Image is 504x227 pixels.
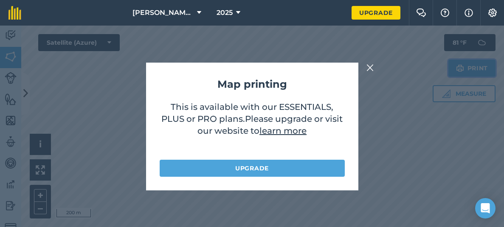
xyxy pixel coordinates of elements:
[416,9,426,17] img: Two speech bubbles overlapping with the left bubble in the forefront
[217,8,233,18] span: 2025
[160,160,345,177] a: Upgrade
[160,101,345,151] p: This is available with our ESSENTIALS, PLUS or PRO plans .
[197,114,343,136] span: Please upgrade or visit our website to
[160,76,345,92] h2: Map printing
[440,9,450,17] img: A question mark icon
[259,126,307,136] a: learn more
[487,9,498,17] img: A cog icon
[465,8,473,18] img: svg+xml;base64,PHN2ZyB4bWxucz0iaHR0cDovL3d3dy53My5vcmcvMjAwMC9zdmciIHdpZHRoPSIxNyIgaGVpZ2h0PSIxNy...
[475,198,496,218] div: Open Intercom Messenger
[132,8,194,18] span: [PERSON_NAME] Farms
[352,6,400,20] a: Upgrade
[8,6,21,20] img: fieldmargin Logo
[366,63,374,73] img: svg+xml;base64,PHN2ZyB4bWxucz0iaHR0cDovL3d3dy53My5vcmcvMjAwMC9zdmciIHdpZHRoPSIyMiIgaGVpZ2h0PSIzMC...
